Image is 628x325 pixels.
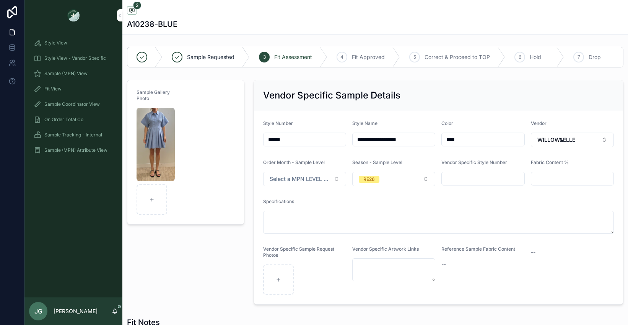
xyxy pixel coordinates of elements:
[29,82,118,96] a: Fit View
[537,136,575,144] span: WILLOW&ELLE
[531,133,614,147] button: Select Button
[425,53,490,61] span: Correct & Proceed to TOP
[441,120,453,126] span: Color
[270,175,330,183] span: Select a MPN LEVEL ORDER MONTH
[187,53,234,61] span: Sample Requested
[44,147,107,153] span: Sample (MPN) Attribute View
[44,101,100,107] span: Sample Coordinator View
[137,89,170,101] span: Sample Gallery Photo
[352,53,385,61] span: Fit Approved
[578,54,580,60] span: 7
[34,307,42,316] span: JG
[263,120,293,126] span: Style Number
[519,54,521,60] span: 6
[352,120,377,126] span: Style Name
[531,120,547,126] span: Vendor
[263,159,325,165] span: Order Month - Sample Level
[24,31,122,167] div: scrollable content
[44,132,102,138] span: Sample Tracking - Internal
[263,54,266,60] span: 3
[441,246,515,252] span: Reference Sample Fabric Content
[274,53,312,61] span: Fit Assessment
[44,55,106,61] span: Style View - Vendor Specific
[67,9,80,21] img: App logo
[29,128,118,142] a: Sample Tracking - Internal
[352,159,402,165] span: Season - Sample Level
[29,143,118,157] a: Sample (MPN) Attribute View
[29,97,118,111] a: Sample Coordinator View
[137,108,175,181] img: Screenshot-2025-08-28-at-10.07.21-AM.png
[263,89,400,102] h2: Vendor Specific Sample Details
[44,86,62,92] span: Fit View
[29,113,118,126] a: On Order Total Co
[29,36,118,50] a: Style View
[352,246,419,252] span: Vendor Specific Artwork Links
[530,53,541,61] span: Hold
[44,40,67,46] span: Style View
[127,19,177,30] h1: A10238-BLUE
[29,67,118,80] a: Sample (MPN) View
[441,261,446,268] span: --
[44,71,88,77] span: Sample (MPN) View
[589,53,601,61] span: Drop
[340,54,343,60] span: 4
[44,117,83,123] span: On Order Total Co
[127,6,137,16] button: 2
[263,246,334,258] span: Vendor Specific Sample Request Photos
[263,199,294,204] span: Specifications
[54,307,98,315] p: [PERSON_NAME]
[413,54,416,60] span: 5
[133,2,141,9] span: 2
[531,248,535,256] span: --
[352,172,435,186] button: Select Button
[263,172,346,186] button: Select Button
[29,51,118,65] a: Style View - Vendor Specific
[531,159,569,165] span: Fabric Content %
[363,176,375,183] div: RE26
[441,159,507,165] span: Vendor Specific Style Number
